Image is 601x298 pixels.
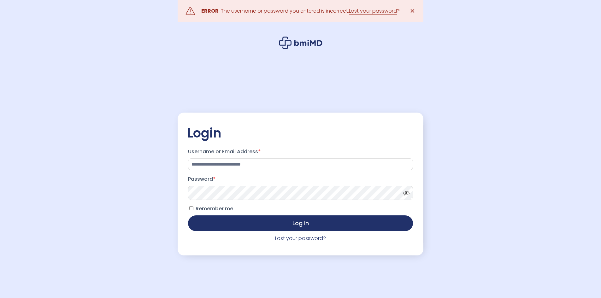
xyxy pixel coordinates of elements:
label: Username or Email Address [188,147,413,157]
span: ✕ [410,7,415,15]
a: ✕ [406,5,419,17]
h2: Login [187,125,414,141]
button: Log in [188,215,413,231]
a: Lost your password [349,7,397,15]
a: Lost your password? [275,235,326,242]
input: Remember me [189,206,193,210]
strong: ERROR [201,7,219,15]
span: Remember me [196,205,233,212]
div: : The username or password you entered is incorrect. ? [201,7,400,15]
label: Password [188,174,413,184]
